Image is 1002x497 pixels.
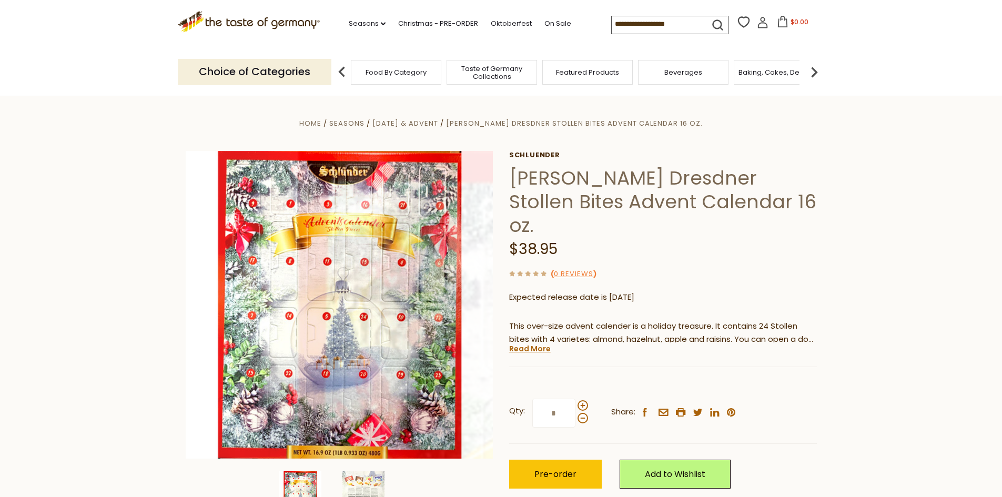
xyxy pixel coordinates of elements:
[450,65,534,80] a: Taste of Germany Collections
[329,118,365,128] a: Seasons
[331,62,352,83] img: previous arrow
[372,118,438,128] a: [DATE] & Advent
[620,460,731,489] a: Add to Wishlist
[509,320,817,346] p: This over-size advent calender is a holiday treasure. It contains 24 Stollen bites with 4 variete...
[791,17,808,26] span: $0.00
[664,68,702,76] a: Beverages
[551,269,596,279] span: ( )
[349,18,386,29] a: Seasons
[509,166,817,237] h1: [PERSON_NAME] Dresdner Stollen Bites Advent Calendar 16 oz.
[738,68,820,76] a: Baking, Cakes, Desserts
[532,399,575,428] input: Qty:
[556,68,619,76] a: Featured Products
[509,404,525,418] strong: Qty:
[509,291,817,304] p: Expected release date is [DATE]
[771,16,815,32] button: $0.00
[491,18,532,29] a: Oktoberfest
[446,118,703,128] a: [PERSON_NAME] Dresdner Stollen Bites Advent Calendar 16 oz.
[299,118,321,128] a: Home
[186,151,493,459] img: Schluender Dresdner Stollen Bites Advent Calendar 16 oz.
[366,68,427,76] a: Food By Category
[509,460,602,489] button: Pre-order
[804,62,825,83] img: next arrow
[509,239,558,259] span: $38.95
[509,343,551,354] a: Read More
[509,151,817,159] a: Schluender
[178,59,331,85] p: Choice of Categories
[554,269,593,280] a: 0 Reviews
[534,468,576,480] span: Pre-order
[544,18,571,29] a: On Sale
[398,18,478,29] a: Christmas - PRE-ORDER
[611,405,635,419] span: Share:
